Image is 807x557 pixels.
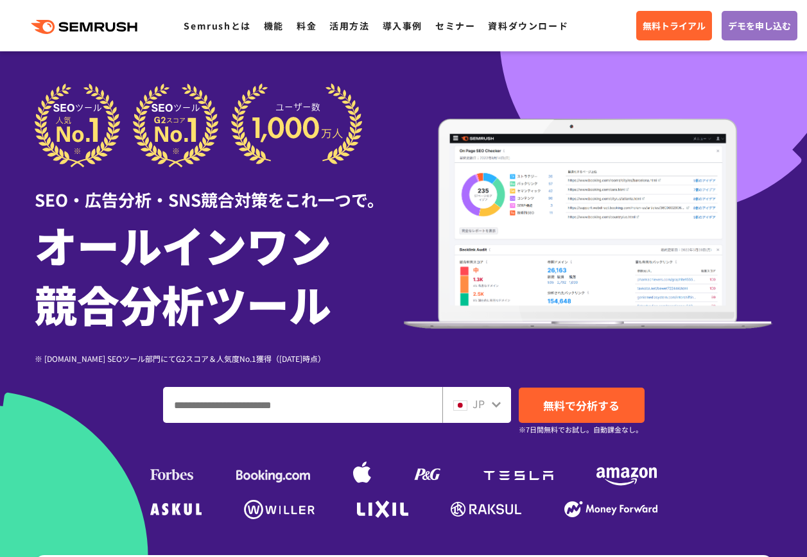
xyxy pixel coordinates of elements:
[643,19,706,33] span: 無料トライアル
[519,424,643,436] small: ※7日間無料でお試し。自動課金なし。
[722,11,797,40] a: デモを申し込む
[435,19,475,32] a: セミナー
[264,19,284,32] a: 機能
[728,19,791,33] span: デモを申し込む
[184,19,250,32] a: Semrushとは
[35,167,404,212] div: SEO・広告分析・SNS競合対策をこれ一つで。
[473,396,485,411] span: JP
[636,11,712,40] a: 無料トライアル
[488,19,568,32] a: 資料ダウンロード
[519,388,645,423] a: 無料で分析する
[35,215,404,333] h1: オールインワン 競合分析ツール
[164,388,442,422] input: ドメイン、キーワードまたはURLを入力してください
[383,19,422,32] a: 導入事例
[297,19,317,32] a: 料金
[329,19,369,32] a: 活用方法
[543,397,620,413] span: 無料で分析する
[35,352,404,364] div: ※ [DOMAIN_NAME] SEOツール部門にてG2スコア＆人気度No.1獲得（[DATE]時点）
